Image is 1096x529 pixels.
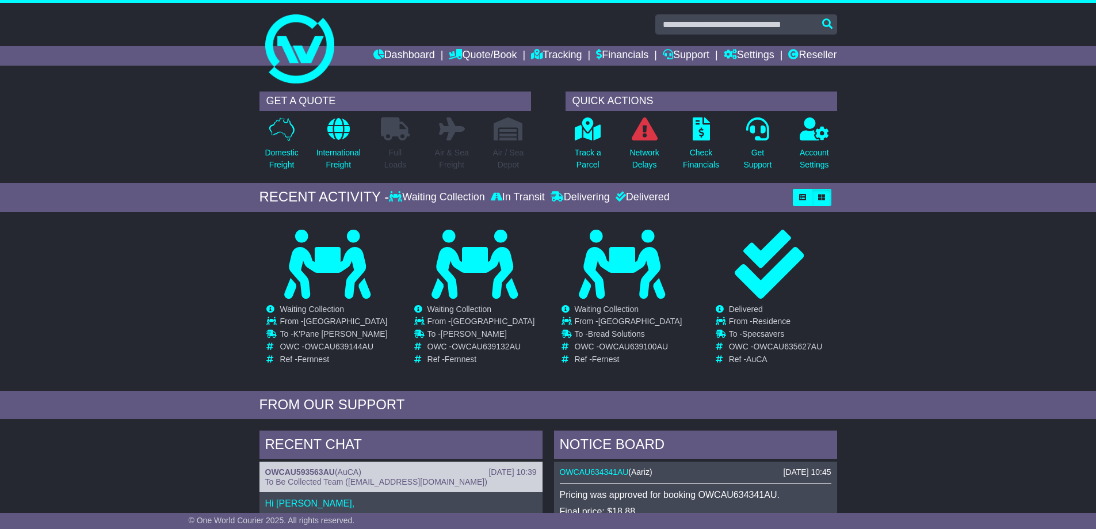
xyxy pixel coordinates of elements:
div: GET A QUOTE [259,92,531,111]
div: RECENT CHAT [259,431,543,462]
a: CheckFinancials [682,117,720,177]
span: [GEOGRAPHIC_DATA] [598,317,682,326]
a: Financials [596,46,648,66]
p: Network Delays [629,147,659,171]
span: Fernnest [445,355,476,364]
span: Waiting Collection [427,305,492,314]
div: In Transit [488,191,548,204]
p: Track a Parcel [575,147,601,171]
div: FROM OUR SUPPORT [259,397,837,413]
div: [DATE] 10:39 [488,467,536,477]
td: From - [729,317,823,329]
p: Get Support [743,147,772,171]
a: Reseller [788,46,837,66]
p: Domestic Freight [265,147,298,171]
span: Waiting Collection [280,305,344,314]
a: Settings [724,46,774,66]
span: AuCA [338,467,359,477]
a: OWCAU634341AU [560,467,629,477]
a: Track aParcel [574,117,602,177]
p: Check Financials [683,147,719,171]
p: International Freight [316,147,361,171]
span: Fernnest [297,355,329,364]
a: NetworkDelays [629,117,659,177]
p: Pricing was approved for booking OWCAU634341AU. [560,489,831,500]
td: Ref - [729,355,823,364]
span: To Be Collected Team ([EMAIL_ADDRESS][DOMAIN_NAME]) [265,477,487,486]
td: OWC - [427,342,535,355]
span: Bread Solutions [588,329,645,338]
span: AuCA [746,355,767,364]
a: AccountSettings [799,117,830,177]
td: Ref - [575,355,682,364]
span: Specsavers [742,329,784,338]
td: To - [575,329,682,342]
td: OWC - [280,342,387,355]
span: OWCAU639100AU [599,342,668,351]
div: ( ) [265,467,537,477]
td: From - [280,317,387,329]
span: OWCAU635627AU [753,342,822,351]
td: To - [729,329,823,342]
div: [DATE] 10:45 [783,467,831,477]
div: NOTICE BOARD [554,431,837,462]
span: OWCAU639144AU [304,342,373,351]
span: © One World Courier 2025. All rights reserved. [189,516,355,525]
a: GetSupport [743,117,772,177]
td: Ref - [280,355,387,364]
div: QUICK ACTIONS [566,92,837,111]
div: Delivering [548,191,613,204]
p: Final price: $18.88. [560,506,831,517]
div: RECENT ACTIVITY - [259,189,389,205]
td: To - [427,329,535,342]
a: Support [663,46,709,66]
td: To - [280,329,387,342]
span: [GEOGRAPHIC_DATA] [304,317,388,326]
td: Ref - [427,355,535,364]
p: Air & Sea Freight [435,147,469,171]
div: Waiting Collection [389,191,487,204]
p: Account Settings [800,147,829,171]
span: OWCAU639132AU [452,342,521,351]
span: Delivered [729,305,763,314]
p: Full Loads [381,147,410,171]
a: Dashboard [373,46,435,66]
span: [PERSON_NAME] [441,329,507,338]
p: Hi [PERSON_NAME], [265,498,537,509]
span: Fernest [592,355,619,364]
a: DomesticFreight [264,117,299,177]
a: Quote/Book [449,46,517,66]
a: Tracking [531,46,582,66]
div: ( ) [560,467,831,477]
span: Residence [753,317,791,326]
span: Waiting Collection [575,305,639,314]
td: OWC - [729,342,823,355]
a: OWCAU593563AU [265,467,335,477]
td: From - [575,317,682,329]
span: Aariz [631,467,650,477]
span: [GEOGRAPHIC_DATA] [451,317,535,326]
span: K'Pane [PERSON_NAME] [293,329,388,338]
td: OWC - [575,342,682,355]
a: InternationalFreight [316,117,361,177]
p: Air / Sea Depot [493,147,524,171]
td: From - [427,317,535,329]
div: Delivered [613,191,670,204]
